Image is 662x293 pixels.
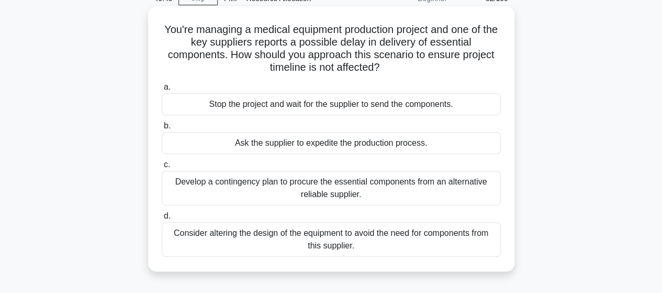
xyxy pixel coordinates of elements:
[162,93,501,115] div: Stop the project and wait for the supplier to send the components.
[162,222,501,257] div: Consider altering the design of the equipment to avoid the need for components from this supplier.
[164,82,171,91] span: a.
[161,23,502,74] h5: You're managing a medical equipment production project and one of the key suppliers reports a pos...
[164,121,171,130] span: b.
[162,132,501,154] div: Ask the supplier to expedite the production process.
[162,171,501,205] div: Develop a contingency plan to procure the essential components from an alternative reliable suppl...
[164,160,170,169] span: c.
[164,211,171,220] span: d.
